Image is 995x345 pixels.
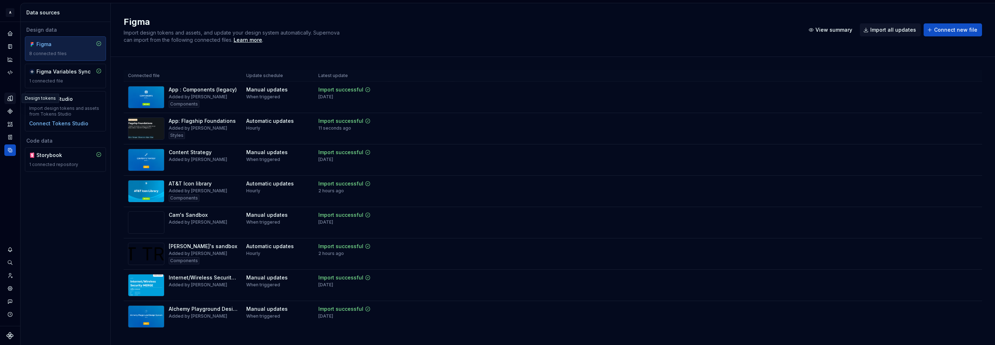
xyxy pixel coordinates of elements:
[246,188,260,194] div: Hourly
[246,157,280,162] div: When triggered
[25,36,106,61] a: Figma8 connected files
[36,152,71,159] div: Storybook
[29,120,88,127] button: Connect Tokens Studio
[318,211,363,219] div: Import successful
[314,70,389,82] th: Latest update
[318,188,344,194] div: 2 hours ago
[124,30,341,43] span: Import design tokens and assets, and update your design system automatically. Supernova can impor...
[25,147,106,172] a: Storybook1 connected repository
[246,117,294,125] div: Automatic updates
[124,70,242,82] th: Connected file
[242,70,314,82] th: Update schedule
[4,118,16,130] div: Assets
[246,94,280,100] div: When triggered
[169,94,227,100] div: Added by [PERSON_NAME]
[815,26,852,33] span: View summary
[4,257,16,268] div: Search ⌘K
[25,137,106,144] div: Code data
[4,106,16,117] a: Components
[124,16,796,28] h2: Figma
[4,244,16,255] button: Notifications
[1,5,19,20] button: A
[26,9,107,16] div: Data sources
[169,219,227,225] div: Added by [PERSON_NAME]
[36,41,71,48] div: Figma
[318,157,333,162] div: [DATE]
[805,23,857,36] button: View summary
[169,149,212,156] div: Content Strategy
[318,149,363,156] div: Import successful
[169,305,238,313] div: Alchemy Playground Design System
[870,26,916,33] span: Import all updates
[234,36,262,44] a: Learn more
[318,125,351,131] div: 11 seconds ago
[29,106,102,117] div: Import design tokens and assets from Tokens Studio
[25,64,106,88] a: Figma Variables Sync1 connected file
[860,23,921,36] button: Import all updates
[924,23,982,36] button: Connect new file
[246,313,280,319] div: When triggered
[169,157,227,162] div: Added by [PERSON_NAME]
[169,132,185,139] div: Styles
[169,313,227,319] div: Added by [PERSON_NAME]
[246,149,288,156] div: Manual updates
[246,86,288,93] div: Manual updates
[29,78,102,84] div: 1 connected file
[4,283,16,294] a: Settings
[169,282,227,288] div: Added by [PERSON_NAME]
[169,194,199,202] div: Components
[4,270,16,281] a: Invite team
[4,41,16,52] a: Documentation
[169,117,236,125] div: App: Flagship Foundations
[318,180,363,187] div: Import successful
[169,257,199,264] div: Components
[246,243,294,250] div: Automatic updates
[4,131,16,143] a: Storybook stories
[246,211,288,219] div: Manual updates
[29,51,102,57] div: 8 connected files
[22,94,59,103] div: Design tokens
[169,100,199,108] div: Components
[246,219,280,225] div: When triggered
[25,91,106,131] a: Tokens StudioImport design tokens and assets from Tokens StudioConnect Tokens Studio
[4,144,16,156] a: Data sources
[169,274,238,281] div: Internet/Wireless Security MERGE
[4,28,16,39] a: Home
[246,125,260,131] div: Hourly
[169,243,237,250] div: [PERSON_NAME]'s sandbox
[318,251,344,256] div: 2 hours ago
[29,162,102,167] div: 1 connected repository
[169,125,227,131] div: Added by [PERSON_NAME]
[246,274,288,281] div: Manual updates
[6,332,14,339] svg: Supernova Logo
[318,305,363,313] div: Import successful
[318,117,363,125] div: Import successful
[4,54,16,65] a: Analytics
[246,282,280,288] div: When triggered
[4,67,16,78] a: Code automation
[6,8,14,17] div: A
[169,251,227,256] div: Added by [PERSON_NAME]
[169,211,208,219] div: Cam's Sandbox
[318,282,333,288] div: [DATE]
[246,180,294,187] div: Automatic updates
[318,219,333,225] div: [DATE]
[169,86,237,93] div: App : Components (legacy)
[318,86,363,93] div: Import successful
[4,296,16,307] button: Contact support
[318,313,333,319] div: [DATE]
